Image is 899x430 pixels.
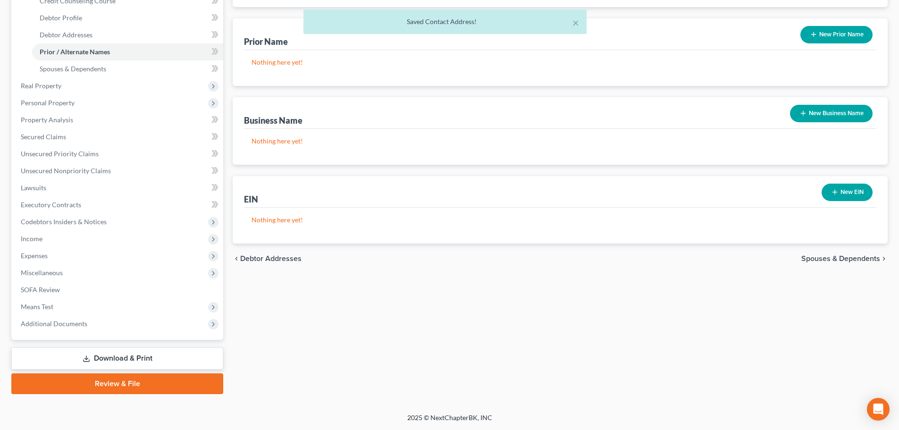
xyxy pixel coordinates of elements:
[252,58,869,67] p: Nothing here yet!
[181,413,719,430] div: 2025 © NextChapterBK, INC
[21,269,63,277] span: Miscellaneous
[21,201,81,209] span: Executory Contracts
[21,167,111,175] span: Unsecured Nonpriority Claims
[311,17,579,26] div: Saved Contact Address!
[11,347,223,370] a: Download & Print
[252,136,869,146] p: Nothing here yet!
[21,218,107,226] span: Codebtors Insiders & Notices
[21,116,73,124] span: Property Analysis
[32,43,223,60] a: Prior / Alternate Names
[13,128,223,145] a: Secured Claims
[244,115,302,126] div: Business Name
[880,255,888,262] i: chevron_right
[233,255,240,262] i: chevron_left
[21,133,66,141] span: Secured Claims
[801,255,880,262] span: Spouses & Dependents
[21,82,61,90] span: Real Property
[790,105,873,122] button: New Business Name
[233,255,302,262] button: chevron_left Debtor Addresses
[21,252,48,260] span: Expenses
[32,60,223,77] a: Spouses & Dependents
[822,184,873,201] button: New EIN
[40,65,106,73] span: Spouses & Dependents
[21,184,46,192] span: Lawsuits
[11,373,223,394] a: Review & File
[40,48,110,56] span: Prior / Alternate Names
[13,111,223,128] a: Property Analysis
[13,145,223,162] a: Unsecured Priority Claims
[21,99,75,107] span: Personal Property
[21,320,87,328] span: Additional Documents
[21,286,60,294] span: SOFA Review
[13,179,223,196] a: Lawsuits
[21,303,53,311] span: Means Test
[13,196,223,213] a: Executory Contracts
[21,150,99,158] span: Unsecured Priority Claims
[867,398,890,421] div: Open Intercom Messenger
[240,255,302,262] span: Debtor Addresses
[21,235,42,243] span: Income
[244,194,258,205] div: EIN
[13,162,223,179] a: Unsecured Nonpriority Claims
[252,215,869,225] p: Nothing here yet!
[572,17,579,28] button: ×
[13,281,223,298] a: SOFA Review
[801,255,888,262] button: Spouses & Dependents chevron_right
[244,36,288,47] div: Prior Name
